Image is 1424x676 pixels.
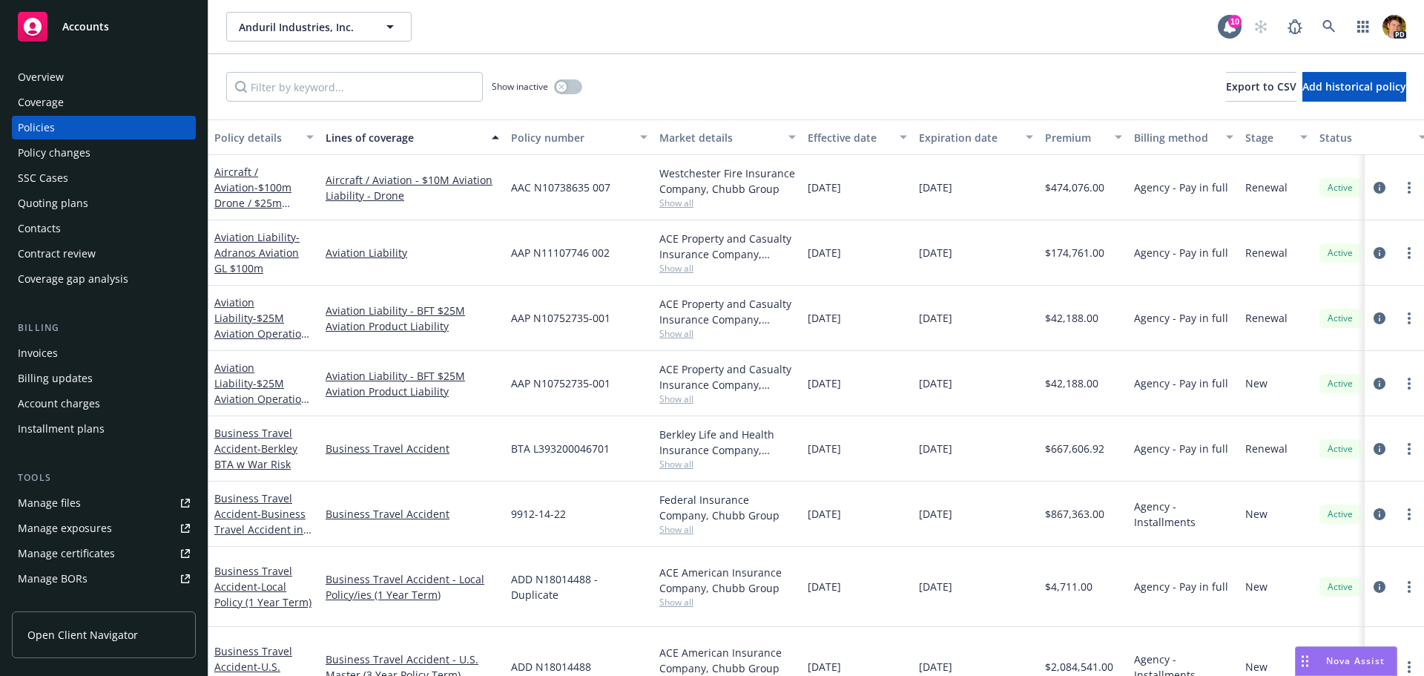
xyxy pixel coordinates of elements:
[919,659,952,675] span: [DATE]
[919,579,952,594] span: [DATE]
[214,180,291,226] span: - $100m Drone / $25m Owned Aircraft
[511,506,566,522] span: 9912-14-22
[659,130,779,145] div: Market details
[326,506,499,522] a: Business Travel Accident
[1245,441,1288,456] span: Renewal
[659,492,796,523] div: Federal Insurance Company, Chubb Group
[659,327,796,340] span: Show all
[12,491,196,515] a: Manage files
[18,567,88,591] div: Manage BORs
[27,627,138,643] span: Open Client Navigator
[511,571,647,603] span: ADD N18014488 - Duplicate
[1371,244,1388,262] a: circleInformation
[1400,578,1418,596] a: more
[12,321,196,335] div: Billing
[659,393,796,405] span: Show all
[1228,15,1242,28] div: 10
[1245,375,1268,391] span: New
[1371,179,1388,197] a: circleInformation
[1371,375,1388,393] a: circleInformation
[12,116,196,140] a: Policies
[802,119,913,155] button: Effective date
[1245,310,1288,326] span: Renewal
[12,166,196,190] a: SSC Cases
[214,580,311,609] span: - Local Policy (1 Year Term)
[18,242,96,266] div: Contract review
[511,659,591,675] span: ADD N18014488
[659,565,796,596] div: ACE American Insurance Company, Chubb Group
[1239,119,1313,155] button: Stage
[326,368,499,399] a: Aviation Liability - BFT $25M Aviation Product Liability
[18,367,93,390] div: Billing updates
[1246,12,1276,42] a: Start snowing
[1400,309,1418,327] a: more
[659,645,796,676] div: ACE American Insurance Company, Chubb Group
[919,245,952,260] span: [DATE]
[12,417,196,441] a: Installment plans
[1134,441,1228,456] span: Agency - Pay in full
[808,659,841,675] span: [DATE]
[659,361,796,393] div: ACE Property and Casualty Insurance Company, Chubb Group
[511,180,610,195] span: AAC N10738635 007
[1245,180,1288,195] span: Renewal
[12,516,196,540] span: Manage exposures
[214,130,297,145] div: Policy details
[1325,377,1355,390] span: Active
[1039,119,1128,155] button: Premium
[326,245,499,260] a: Aviation Liability
[1295,646,1397,676] button: Nova Assist
[659,596,796,608] span: Show all
[1045,659,1113,675] span: $2,084,541.00
[18,516,112,540] div: Manage exposures
[1280,12,1310,42] a: Report a Bug
[12,592,196,616] a: Summary of insurance
[18,592,131,616] div: Summary of insurance
[1325,580,1355,594] span: Active
[12,267,196,291] a: Coverage gap analysis
[326,441,499,456] a: Business Travel Accident
[1325,246,1355,260] span: Active
[1134,180,1228,195] span: Agency - Pay in full
[12,141,196,165] a: Policy changes
[919,130,1017,145] div: Expiration date
[12,542,196,565] a: Manage certificates
[659,523,796,536] span: Show all
[1245,659,1268,675] span: New
[214,165,291,226] a: Aircraft / Aviation
[208,119,320,155] button: Policy details
[1400,658,1418,676] a: more
[1245,506,1268,522] span: New
[808,441,841,456] span: [DATE]
[808,245,841,260] span: [DATE]
[226,12,412,42] button: Anduril Industries, Inc.
[659,165,796,197] div: Westchester Fire Insurance Company, Chubb Group
[1325,312,1355,325] span: Active
[239,19,367,35] span: Anduril Industries, Inc.
[18,116,55,140] div: Policies
[653,119,802,155] button: Market details
[12,91,196,114] a: Coverage
[12,242,196,266] a: Contract review
[1314,12,1344,42] a: Search
[326,130,483,145] div: Lines of coverage
[1245,579,1268,594] span: New
[1134,130,1217,145] div: Billing method
[1245,130,1291,145] div: Stage
[1325,442,1355,456] span: Active
[1296,647,1314,675] div: Drag to move
[214,376,309,468] span: - $25M Aviation Operation for BFT - annual premium of $42,188 for 23-24 and 24-25
[1371,440,1388,458] a: circleInformation
[1134,375,1228,391] span: Agency - Pay in full
[12,6,196,47] a: Accounts
[12,470,196,485] div: Tools
[808,506,841,522] span: [DATE]
[18,65,64,89] div: Overview
[12,367,196,390] a: Billing updates
[1371,309,1388,327] a: circleInformation
[1045,180,1104,195] span: $474,076.00
[919,506,952,522] span: [DATE]
[919,441,952,456] span: [DATE]
[1302,79,1406,93] span: Add historical policy
[1045,375,1098,391] span: $42,188.00
[1400,179,1418,197] a: more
